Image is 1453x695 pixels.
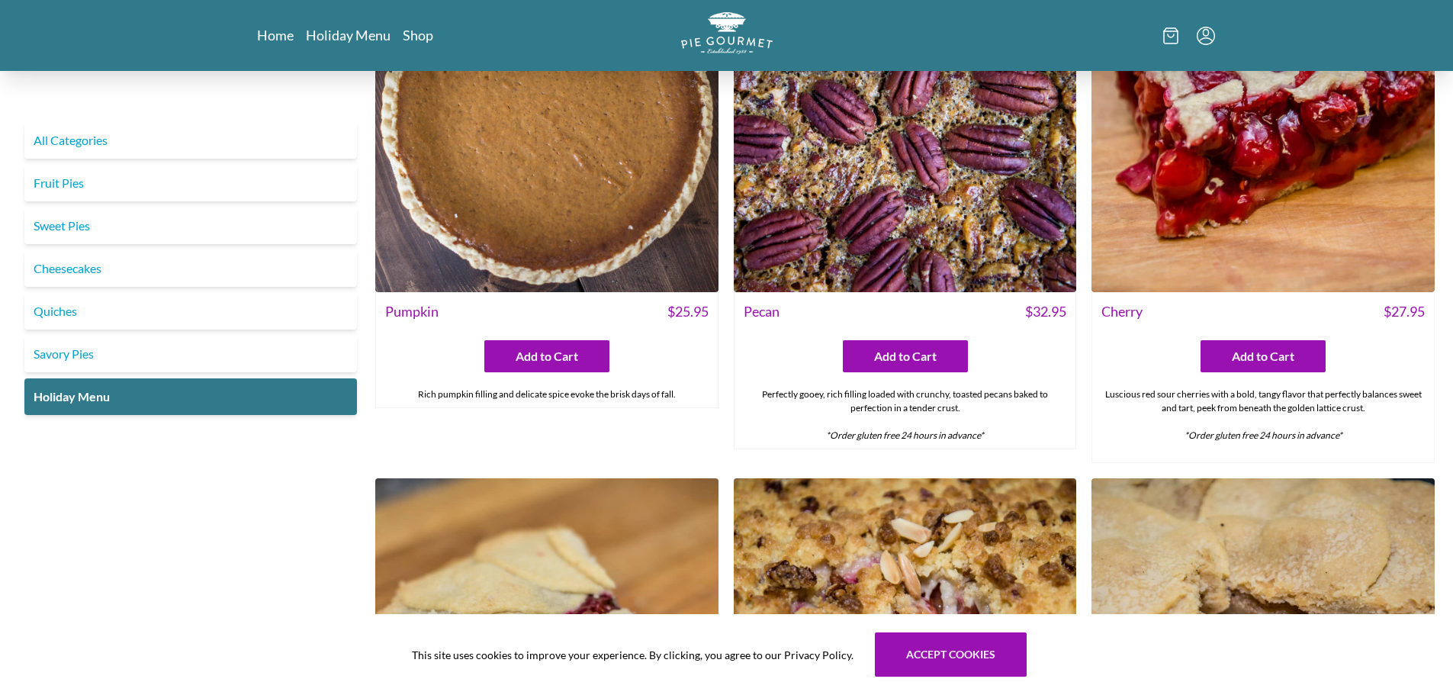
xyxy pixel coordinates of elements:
span: Add to Cart [516,347,578,365]
a: All Categories [24,122,357,159]
span: Add to Cart [1232,347,1294,365]
a: Home [257,26,294,44]
span: Cherry [1101,301,1143,322]
a: Savory Pies [24,336,357,372]
a: Logo [681,12,773,59]
a: Cheesecakes [24,250,357,287]
a: Holiday Menu [24,378,357,415]
a: Fruit Pies [24,165,357,201]
span: This site uses cookies to improve your experience. By clicking, you agree to our Privacy Policy. [412,647,853,663]
a: Sweet Pies [24,208,357,244]
span: $ 25.95 [667,301,709,322]
span: $ 32.95 [1025,301,1066,322]
a: Shop [403,26,433,44]
button: Add to Cart [1201,340,1326,372]
button: Menu [1197,27,1215,45]
span: Pecan [744,301,780,322]
button: Accept cookies [875,632,1027,677]
span: Add to Cart [874,347,937,365]
a: Holiday Menu [306,26,391,44]
div: Luscious red sour cherries with a bold, tangy flavor that perfectly balances sweet and tart, peek... [1092,381,1434,462]
div: Perfectly gooey, rich filling loaded with crunchy, toasted pecans baked to perfection in a tender... [735,381,1076,449]
em: *Order gluten free 24 hours in advance* [826,430,984,441]
a: Quiches [24,293,357,330]
button: Add to Cart [843,340,968,372]
span: $ 27.95 [1384,301,1425,322]
button: Add to Cart [484,340,609,372]
div: Rich pumpkin filling and delicate spice evoke the brisk days of fall. [376,381,718,407]
img: logo [681,12,773,54]
em: *Order gluten free 24 hours in advance* [1185,430,1342,441]
span: Pumpkin [385,301,439,322]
